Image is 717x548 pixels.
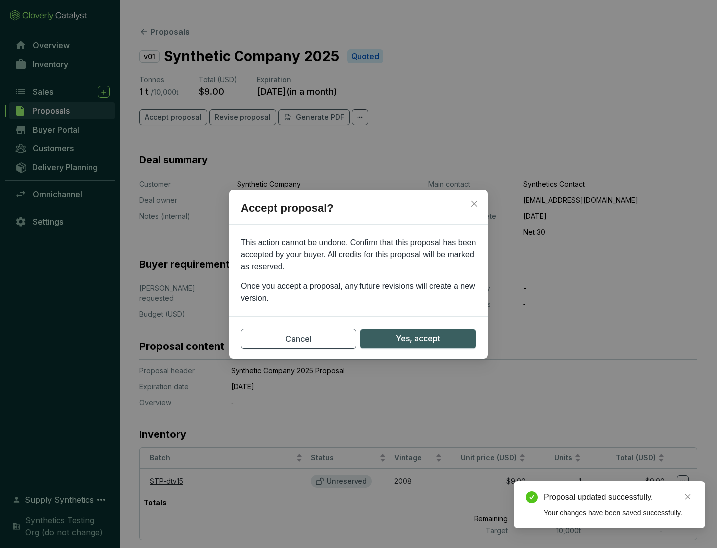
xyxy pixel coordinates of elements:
[544,491,693,503] div: Proposal updated successfully.
[466,200,482,208] span: Close
[526,491,538,503] span: check-circle
[285,333,312,345] span: Cancel
[396,332,440,345] span: Yes, accept
[229,200,488,225] h2: Accept proposal?
[682,491,693,502] a: Close
[241,237,476,273] p: This action cannot be undone. Confirm that this proposal has been accepted by your buyer. All cre...
[470,200,478,208] span: close
[684,493,691,500] span: close
[544,507,693,518] div: Your changes have been saved successfully.
[360,329,476,349] button: Yes, accept
[241,329,356,349] button: Cancel
[466,196,482,212] button: Close
[241,280,476,304] p: Once you accept a proposal, any future revisions will create a new version.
